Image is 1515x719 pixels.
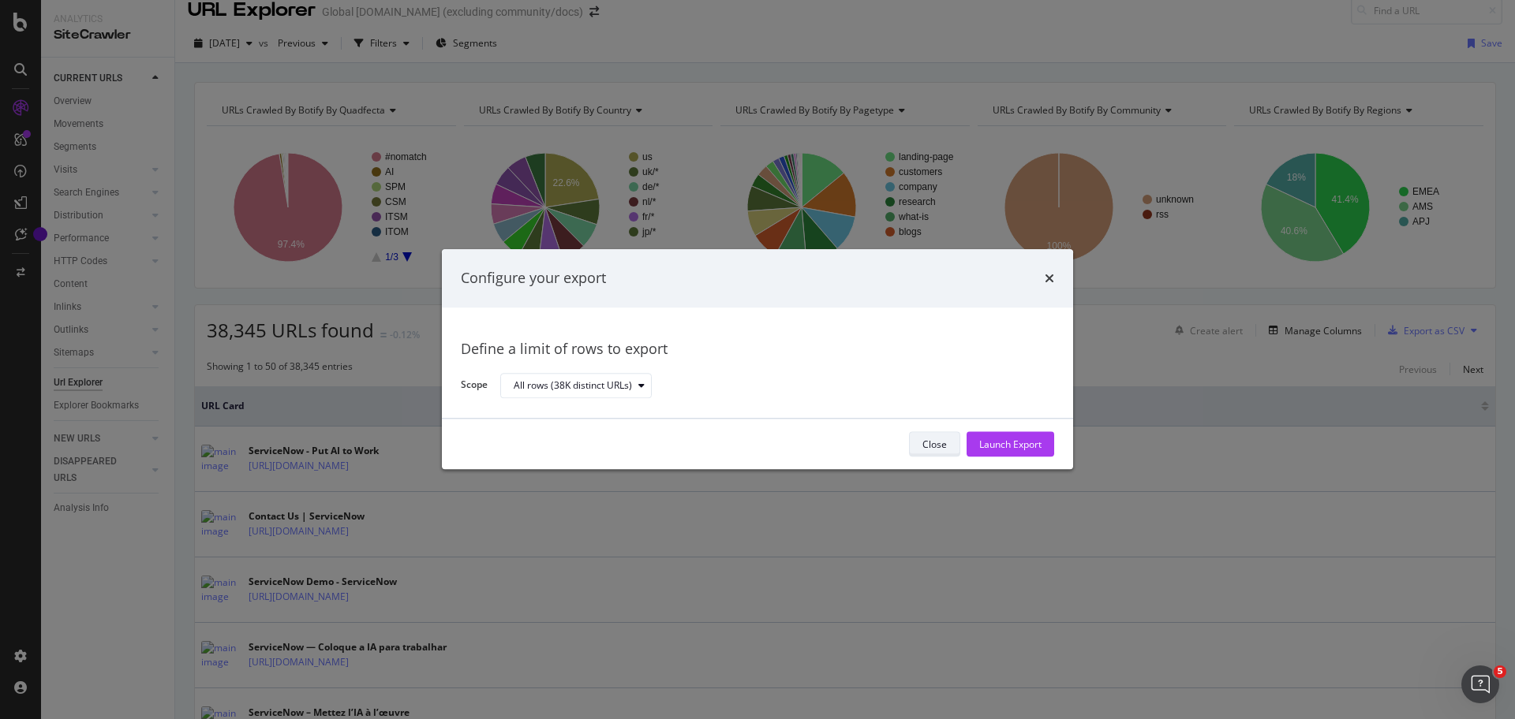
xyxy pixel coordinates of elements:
div: Close [922,438,947,451]
iframe: Intercom live chat [1461,665,1499,703]
button: All rows (38K distinct URLs) [500,373,652,398]
div: Launch Export [979,438,1042,451]
button: Launch Export [967,432,1054,457]
div: Define a limit of rows to export [461,339,1054,359]
div: Configure your export [461,268,606,289]
span: 5 [1494,665,1506,678]
button: Close [909,432,960,457]
div: modal [442,249,1073,469]
label: Scope [461,378,488,396]
div: All rows (38K distinct URLs) [514,381,632,390]
div: times [1045,268,1054,289]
